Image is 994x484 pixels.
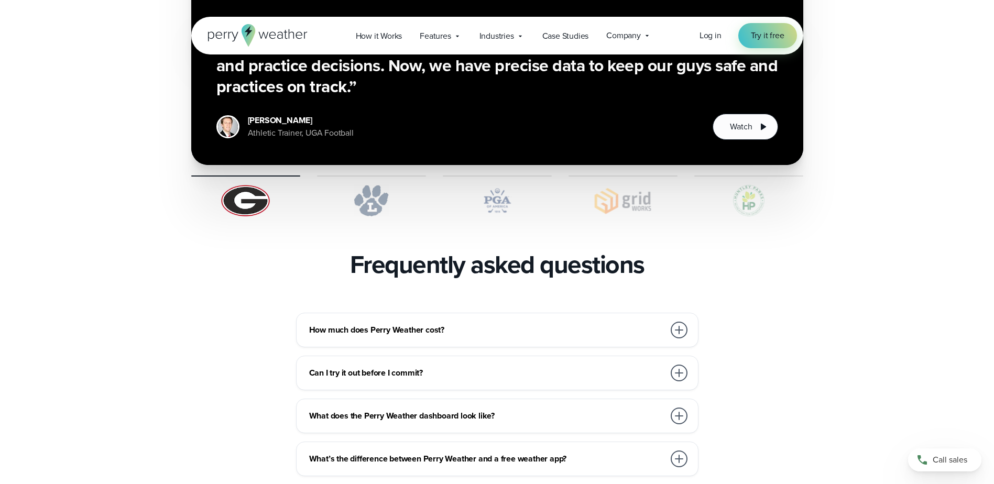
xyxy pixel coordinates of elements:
[443,185,552,216] img: PGA.svg
[479,30,514,42] span: Industries
[309,324,664,336] h3: How much does Perry Weather cost?
[933,454,967,466] span: Call sales
[730,120,752,133] span: Watch
[420,30,451,42] span: Features
[309,410,664,422] h3: What does the Perry Weather dashboard look like?
[356,30,402,42] span: How it Works
[606,29,641,42] span: Company
[908,448,981,471] a: Call sales
[569,185,678,216] img: Gridworks.svg
[542,30,589,42] span: Case Studies
[309,367,664,379] h3: Can I try it out before I commit?
[216,34,778,97] h3: “Before Perry Weather, we relied on the ‘Flash to Bang Theory’ for lightning and practice decisio...
[533,25,598,47] a: Case Studies
[248,127,354,139] div: Athletic Trainer, UGA Football
[738,23,797,48] a: Try it free
[713,114,778,140] button: Watch
[751,29,784,42] span: Try it free
[700,29,722,41] span: Log in
[347,25,411,47] a: How it Works
[248,114,354,127] div: [PERSON_NAME]
[350,250,645,279] h2: Frequently asked questions
[309,453,664,465] h3: What’s the difference between Perry Weather and a free weather app?
[700,29,722,42] a: Log in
